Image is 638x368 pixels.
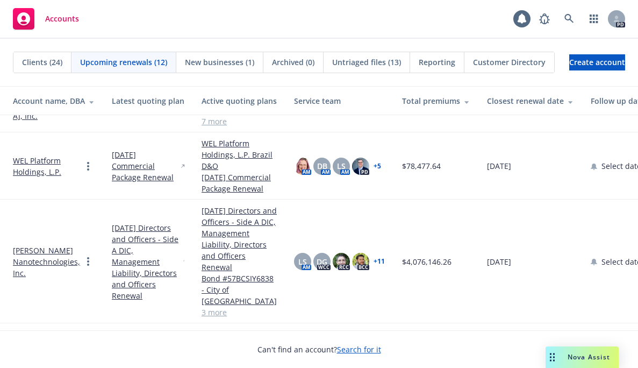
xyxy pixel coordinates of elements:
span: [DATE] [487,160,511,172]
a: 7 more [202,116,277,127]
div: Drag to move [546,346,559,368]
span: Reporting [419,56,455,68]
div: Latest quoting plan [112,95,184,107]
a: 3 more [202,307,277,318]
a: WEL Platform Holdings, L.P. [13,155,82,178]
a: Search [558,8,580,30]
div: Service team [294,95,385,107]
a: Open options [82,160,95,173]
a: + 11 [374,258,385,265]
img: photo [352,158,369,175]
span: Create account [569,52,625,73]
a: [DATE] Commercial Package Renewal [202,172,277,194]
span: [DATE] [487,256,511,267]
a: [PERSON_NAME] Nanotechnologies, Inc. [13,245,82,279]
a: Switch app [583,8,605,30]
a: WEL Platform Holdings, L.P. Brazil D&O [202,138,277,172]
span: LS [298,256,307,267]
span: LS [337,160,346,172]
span: $78,477.64 [402,160,441,172]
img: photo [352,253,369,270]
span: Nova Assist [568,352,610,362]
button: Nova Assist [546,346,619,368]
span: $4,076,146.26 [402,256,451,267]
img: photo [333,253,350,270]
span: Untriaged files (13) [332,56,401,68]
a: Create account [569,54,625,70]
a: Report a Bug [534,8,555,30]
a: Accounts [9,4,83,34]
a: Search for it [337,344,381,355]
span: Can't find an account? [257,344,381,355]
div: Active quoting plans [202,95,277,107]
div: Total premiums [402,95,470,107]
a: Open options [82,255,95,268]
span: DG [317,256,327,267]
span: New businesses (1) [185,56,254,68]
span: DB [317,160,327,172]
a: [DATE] Directors and Officers - Side A DIC, Management Liability, Directors and Officers Renewal [202,205,277,273]
span: Clients (24) [22,56,62,68]
span: Upcoming renewals (12) [80,56,167,68]
div: Account name, DBA [13,95,95,107]
a: + 5 [374,163,381,169]
span: Accounts [45,15,79,23]
a: Bond #57BCSIY6838 - City of [GEOGRAPHIC_DATA] [202,273,277,307]
span: Archived (0) [272,56,314,68]
span: Customer Directory [473,56,546,68]
img: photo [294,158,311,175]
a: [DATE] Directors and Officers - Side A DIC, Management Liability, Directors and Officers Renewal [112,222,181,301]
a: [DATE] Commercial Package Renewal [112,149,179,183]
div: Closest renewal date [487,95,574,107]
